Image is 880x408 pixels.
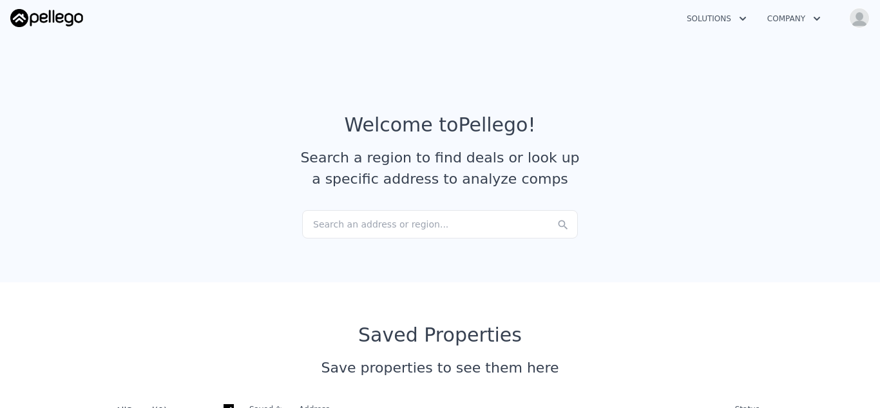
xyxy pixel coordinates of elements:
img: avatar [849,8,870,28]
div: Search an address or region... [302,210,578,238]
div: Saved Properties [110,324,770,347]
div: Save properties to see them here [110,357,770,378]
div: Welcome to Pellego ! [345,113,536,137]
button: Company [757,7,831,30]
img: Pellego [10,9,83,27]
div: Search a region to find deals or look up a specific address to analyze comps [296,147,584,189]
button: Solutions [676,7,757,30]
